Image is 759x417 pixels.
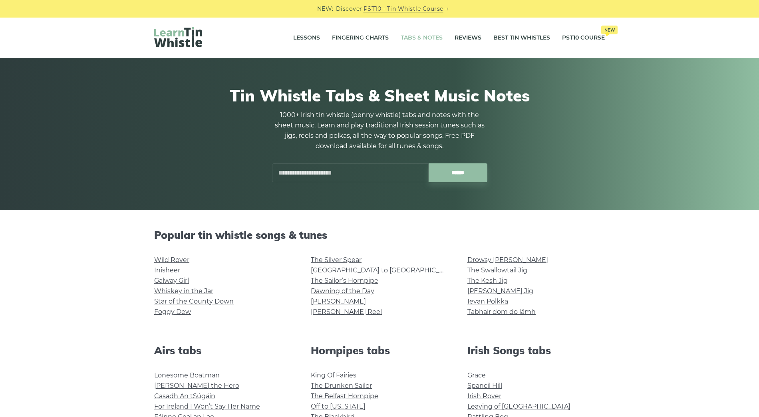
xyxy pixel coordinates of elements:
[154,266,180,274] a: Inisheer
[467,287,533,295] a: [PERSON_NAME] Jig
[467,298,508,305] a: Ievan Polkka
[493,28,550,48] a: Best Tin Whistles
[311,287,374,295] a: Dawning of the Day
[154,256,189,264] a: Wild Rover
[154,308,191,316] a: Foggy Dew
[467,382,502,389] a: Spancil Hill
[467,371,486,379] a: Grace
[154,382,239,389] a: [PERSON_NAME] the Hero
[455,28,481,48] a: Reviews
[467,266,527,274] a: The Swallowtail Jig
[467,344,605,357] h2: Irish Songs tabs
[311,344,448,357] h2: Hornpipes tabs
[311,298,366,305] a: [PERSON_NAME]
[467,392,501,400] a: Irish Rover
[311,266,458,274] a: [GEOGRAPHIC_DATA] to [GEOGRAPHIC_DATA]
[311,308,382,316] a: [PERSON_NAME] Reel
[311,256,362,264] a: The Silver Spear
[467,277,508,284] a: The Kesh Jig
[332,28,389,48] a: Fingering Charts
[293,28,320,48] a: Lessons
[311,392,378,400] a: The Belfast Hornpipe
[562,28,605,48] a: PST10 CourseNew
[154,392,215,400] a: Casadh An tSúgáin
[401,28,443,48] a: Tabs & Notes
[154,298,234,305] a: Star of the County Down
[154,86,605,105] h1: Tin Whistle Tabs & Sheet Music Notes
[311,382,372,389] a: The Drunken Sailor
[311,277,378,284] a: The Sailor’s Hornpipe
[154,371,220,379] a: Lonesome Boatman
[601,26,618,34] span: New
[154,287,213,295] a: Whiskey in the Jar
[311,371,356,379] a: King Of Fairies
[467,308,536,316] a: Tabhair dom do lámh
[154,277,189,284] a: Galway Girl
[154,27,202,47] img: LearnTinWhistle.com
[272,110,487,151] p: 1000+ Irish tin whistle (penny whistle) tabs and notes with the sheet music. Learn and play tradi...
[154,229,605,241] h2: Popular tin whistle songs & tunes
[467,256,548,264] a: Drowsy [PERSON_NAME]
[154,403,260,410] a: For Ireland I Won’t Say Her Name
[154,344,292,357] h2: Airs tabs
[311,403,366,410] a: Off to [US_STATE]
[467,403,570,410] a: Leaving of [GEOGRAPHIC_DATA]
